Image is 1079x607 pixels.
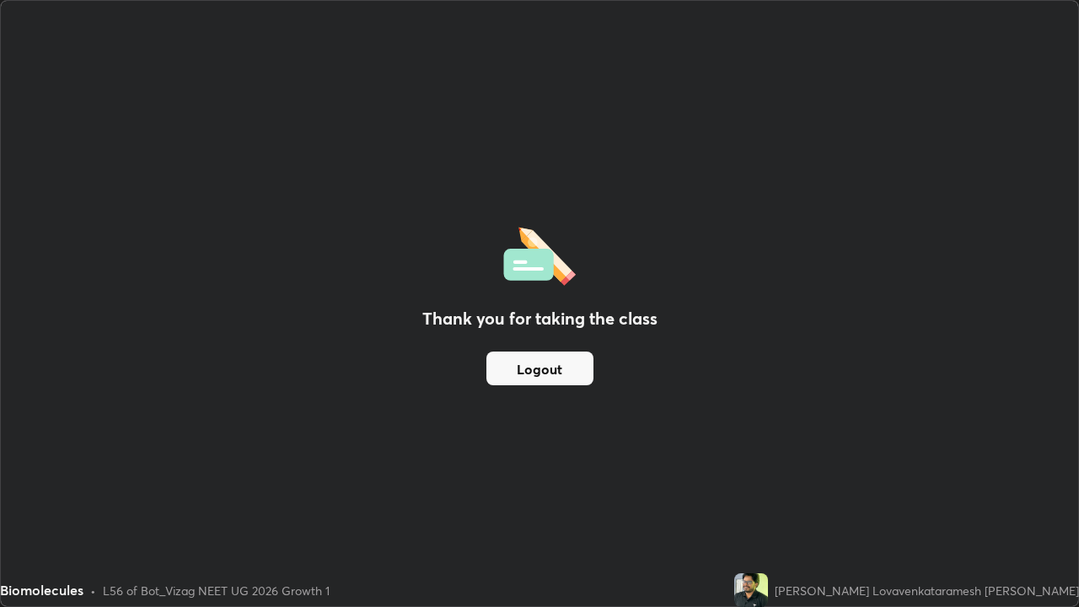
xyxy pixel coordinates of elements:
[90,582,96,599] div: •
[422,306,658,331] h2: Thank you for taking the class
[775,582,1079,599] div: [PERSON_NAME] Lovavenkataramesh [PERSON_NAME]
[734,573,768,607] img: 0ee1ce0a70734d8d84f972b22cf13d55.jpg
[103,582,330,599] div: L56 of Bot_Vizag NEET UG 2026 Growth 1
[486,352,593,385] button: Logout
[503,222,576,286] img: offlineFeedback.1438e8b3.svg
